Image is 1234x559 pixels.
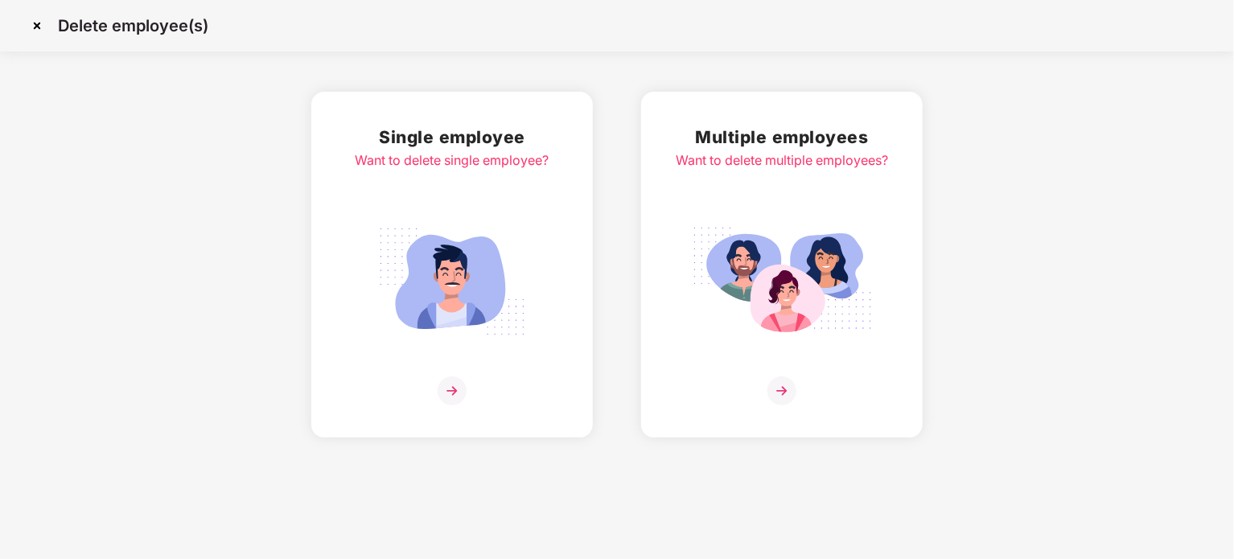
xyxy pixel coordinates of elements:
img: svg+xml;base64,PHN2ZyBpZD0iQ3Jvc3MtMzJ4MzIiIHhtbG5zPSJodHRwOi8vd3d3LnczLm9yZy8yMDAwL3N2ZyIgd2lkdG... [24,13,50,39]
p: Delete employee(s) [58,16,208,35]
h2: Single employee [356,124,549,150]
h2: Multiple employees [676,124,888,150]
img: svg+xml;base64,PHN2ZyB4bWxucz0iaHR0cDovL3d3dy53My5vcmcvMjAwMC9zdmciIGlkPSJTaW5nbGVfZW1wbG95ZWUiIH... [362,219,542,344]
img: svg+xml;base64,PHN2ZyB4bWxucz0iaHR0cDovL3d3dy53My5vcmcvMjAwMC9zdmciIHdpZHRoPSIzNiIgaGVpZ2h0PSIzNi... [767,376,796,405]
div: Want to delete multiple employees? [676,150,888,171]
div: Want to delete single employee? [356,150,549,171]
img: svg+xml;base64,PHN2ZyB4bWxucz0iaHR0cDovL3d3dy53My5vcmcvMjAwMC9zdmciIHdpZHRoPSIzNiIgaGVpZ2h0PSIzNi... [438,376,467,405]
img: svg+xml;base64,PHN2ZyB4bWxucz0iaHR0cDovL3d3dy53My5vcmcvMjAwMC9zdmciIGlkPSJNdWx0aXBsZV9lbXBsb3llZS... [692,219,872,344]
